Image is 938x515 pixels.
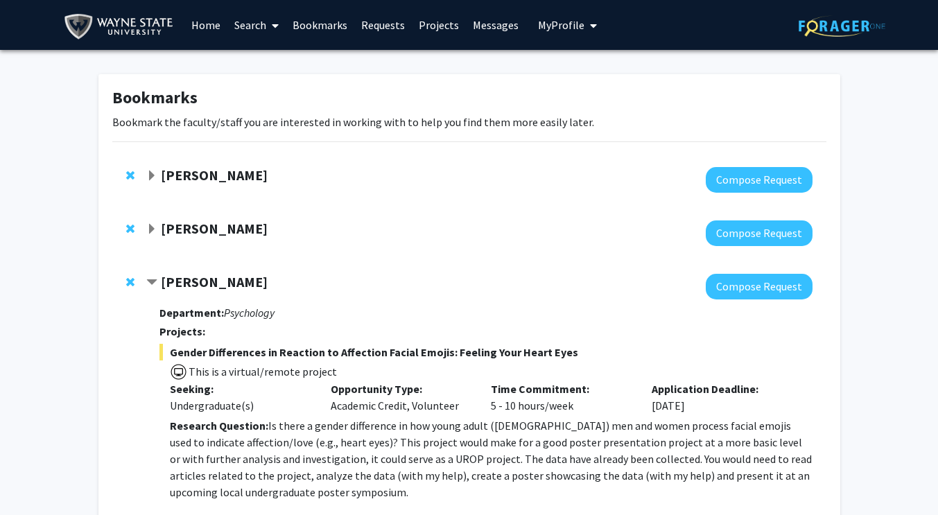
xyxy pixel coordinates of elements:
[466,1,526,49] a: Messages
[706,220,813,246] button: Compose Request to Jaymelee Kim
[146,277,157,288] span: Contract Lara Jones Bookmark
[159,306,224,320] strong: Department:
[799,15,885,37] img: ForagerOne Logo
[491,381,631,397] p: Time Commitment:
[161,273,268,290] strong: [PERSON_NAME]
[10,453,59,505] iframe: Chat
[227,1,286,49] a: Search
[412,1,466,49] a: Projects
[126,277,134,288] span: Remove Lara Jones from bookmarks
[161,220,268,237] strong: [PERSON_NAME]
[538,18,584,32] span: My Profile
[170,419,268,433] strong: Research Question:
[706,274,813,299] button: Compose Request to Lara Jones
[224,306,275,320] i: Psychology
[159,324,205,338] strong: Projects:
[354,1,412,49] a: Requests
[170,381,310,397] p: Seeking:
[331,381,471,397] p: Opportunity Type:
[170,417,812,500] p: Is there a gender difference in how young adult ([DEMOGRAPHIC_DATA]) men and women process facial...
[641,381,802,414] div: [DATE]
[187,365,337,378] span: This is a virtual/remote project
[64,11,180,42] img: Wayne State University Logo
[652,381,792,397] p: Application Deadline:
[126,223,134,234] span: Remove Jaymelee Kim from bookmarks
[159,344,812,360] span: Gender Differences in Reaction to Affection Facial Emojis: Feeling Your Heart Eyes
[706,167,813,193] button: Compose Request to Michelle Jacobs
[480,381,641,414] div: 5 - 10 hours/week
[161,166,268,184] strong: [PERSON_NAME]
[320,381,481,414] div: Academic Credit, Volunteer
[112,114,826,130] p: Bookmark the faculty/staff you are interested in working with to help you find them more easily l...
[126,170,134,181] span: Remove Michelle Jacobs from bookmarks
[112,88,826,108] h1: Bookmarks
[146,224,157,235] span: Expand Jaymelee Kim Bookmark
[170,397,310,414] div: Undergraduate(s)
[286,1,354,49] a: Bookmarks
[146,171,157,182] span: Expand Michelle Jacobs Bookmark
[184,1,227,49] a: Home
